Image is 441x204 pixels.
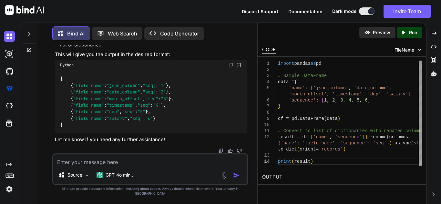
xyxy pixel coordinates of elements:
[384,5,431,18] button: Invite Team
[308,134,310,140] span: [
[386,134,389,140] span: (
[67,30,85,37] p: Bind AI
[278,79,294,84] span: data =
[278,128,414,133] span: # Convert to list of dictionaries with renamed col
[349,98,351,103] span: 4
[389,134,411,140] span: columns=
[97,172,103,178] img: GPT-4o mini
[288,8,323,15] button: Documentation
[158,89,166,95] span: "2"
[262,103,270,110] div: 7
[278,73,327,78] span: # Sample DataFrame
[262,122,270,128] div: 10
[332,98,335,103] span: 2
[354,85,389,91] span: 'date_column'
[311,159,313,164] span: )
[60,75,174,128] code: [ { : , : }, { : , : }, { : , : }, { : , : }, { : , : }, { : , : } ]
[158,83,166,88] span: "1"
[359,98,362,103] span: ,
[367,134,386,140] span: .rename
[262,128,270,134] div: 11
[242,9,279,14] span: Discord Support
[84,172,90,178] img: Pick Models
[289,92,327,97] span: 'month_offset'
[316,61,322,66] span: pd
[236,62,242,68] img: Open in Browser
[52,186,248,196] p: Bind can provide inaccurate information, including about people. Always double-check its answers....
[73,89,104,95] span: "field name"
[262,79,270,85] div: 4
[330,134,332,140] span: ,
[107,96,143,102] span: "month_offset"
[262,85,270,91] div: 5
[4,83,15,94] img: premium
[278,159,292,164] span: print
[289,98,316,103] span: 'sequence'
[60,63,74,68] span: Python
[367,141,370,146] span: :
[313,85,348,91] span: 'json_column'
[362,92,364,97] span: ,
[145,96,158,102] span: "seq"
[107,102,135,108] span: "timestamp"
[367,98,370,103] span: ]
[258,170,426,185] h2: OUTPUT
[327,116,338,121] span: data
[262,152,270,159] div: 13
[262,61,270,67] div: 1
[4,101,15,112] img: cloudideIcon
[73,115,104,121] span: "field name"
[242,8,279,15] button: Discord Support
[278,104,281,109] span: }
[324,98,327,103] span: 1
[321,98,324,103] span: [
[73,102,104,108] span: "field name"
[106,172,133,178] p: GPT-4o min..
[367,92,381,97] span: 'dep'
[262,134,270,140] div: 12
[145,115,153,121] span: "6"
[73,109,104,115] span: "field name"
[262,73,270,79] div: 3
[107,83,140,88] span: "json_column"
[4,31,15,42] img: darkChat
[228,148,233,153] img: like
[338,116,340,121] span: )
[4,184,15,195] img: settings
[262,67,270,73] div: 2
[228,63,233,68] img: copy
[343,147,346,152] span: )
[357,98,359,103] span: 5
[373,141,386,146] span: 'seq'
[278,147,297,152] span: to_dict
[411,92,414,97] span: ,
[303,141,335,146] span: 'field name'
[411,141,414,146] span: (
[73,96,104,102] span: "field name"
[364,30,370,35] img: preview
[313,134,329,140] span: 'name'
[278,61,294,66] span: import
[294,79,297,84] span: {
[417,47,422,53] img: chevron down
[381,92,384,97] span: ,
[237,148,242,153] img: dislike
[55,136,247,143] p: Let me know if you need any further assistance!
[262,46,276,54] div: CODE
[294,61,310,66] span: pandas
[373,29,390,36] p: Preview
[233,172,240,179] img: icon
[219,148,224,153] img: copy
[278,141,281,146] span: {
[143,83,156,88] span: "seq"
[294,159,310,164] span: result
[161,96,169,102] span: "3"
[319,147,343,152] span: 'records'
[316,98,319,103] span: :
[324,116,327,121] span: (
[73,83,104,88] span: "field name"
[386,92,408,97] span: 'salary'
[311,134,313,140] span: [
[409,29,417,36] p: Run
[332,92,362,97] span: 'timestamp'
